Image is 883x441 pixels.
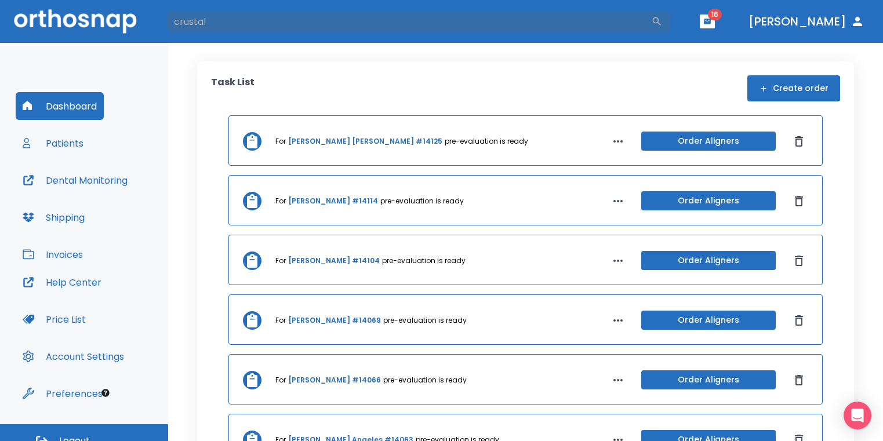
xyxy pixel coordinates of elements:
p: For [275,196,286,206]
button: Preferences [16,380,110,407]
button: Order Aligners [641,132,776,151]
button: Price List [16,305,93,333]
button: Order Aligners [641,370,776,389]
button: Dismiss [790,371,808,389]
p: For [275,136,286,147]
a: [PERSON_NAME] #14104 [288,256,380,266]
p: For [275,315,286,326]
p: pre-evaluation is ready [383,315,467,326]
div: Tooltip anchor [100,388,111,398]
p: Task List [211,75,255,101]
p: For [275,375,286,385]
img: Orthosnap [14,9,137,33]
button: Help Center [16,268,108,296]
input: Search by Patient Name or Case # [166,10,651,33]
button: Dismiss [790,311,808,330]
a: [PERSON_NAME] [PERSON_NAME] #14125 [288,136,442,147]
button: Dismiss [790,192,808,210]
a: [PERSON_NAME] #14114 [288,196,378,206]
a: [PERSON_NAME] #14069 [288,315,381,326]
button: Account Settings [16,342,131,370]
button: Order Aligners [641,311,776,330]
p: pre-evaluation is ready [380,196,464,206]
p: For [275,256,286,266]
button: Patients [16,129,90,157]
span: 16 [708,9,722,20]
a: [PERSON_NAME] #14066 [288,375,381,385]
button: Dashboard [16,92,104,120]
div: Open Intercom Messenger [844,402,871,429]
button: Invoices [16,240,90,268]
button: Shipping [16,203,92,231]
p: pre-evaluation is ready [445,136,528,147]
button: Dental Monitoring [16,166,135,194]
button: Dismiss [790,252,808,270]
button: Order Aligners [641,191,776,210]
p: pre-evaluation is ready [383,375,467,385]
button: [PERSON_NAME] [744,11,869,32]
p: pre-evaluation is ready [382,256,466,266]
button: Create order [747,75,840,101]
button: Dismiss [790,132,808,151]
button: Order Aligners [641,251,776,270]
